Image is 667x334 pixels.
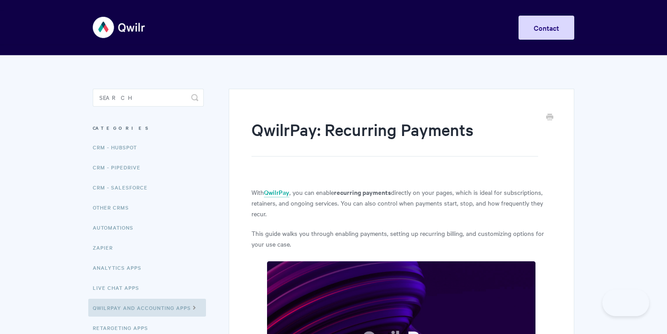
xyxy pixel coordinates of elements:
a: Contact [519,16,574,40]
a: QwilrPay [264,188,289,198]
a: CRM - Pipedrive [93,158,147,176]
a: CRM - Salesforce [93,178,154,196]
a: Zapier [93,239,119,256]
a: CRM - HubSpot [93,138,144,156]
a: Other CRMs [93,198,136,216]
p: This guide walks you through enabling payments, setting up recurring billing, and customizing opt... [251,228,552,249]
strong: recurring payments [334,187,391,197]
a: Automations [93,219,140,236]
input: Search [93,89,204,107]
img: Qwilr Help Center [93,11,146,44]
p: With , you can enable directly on your pages, which is ideal for subscriptions, retainers, and on... [251,187,552,219]
a: Live Chat Apps [93,279,146,297]
h1: QwilrPay: Recurring Payments [251,118,538,157]
h3: Categories [93,120,204,136]
a: Print this Article [546,113,553,123]
a: Analytics Apps [93,259,148,276]
a: QwilrPay and Accounting Apps [88,299,206,317]
iframe: Toggle Customer Support [602,289,649,316]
